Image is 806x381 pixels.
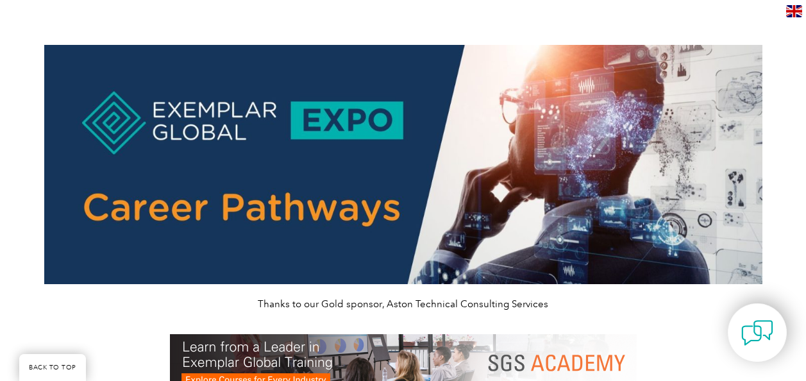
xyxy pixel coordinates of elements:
img: career pathways [44,45,762,284]
img: contact-chat.png [741,317,773,349]
a: BACK TO TOP [19,354,86,381]
p: Thanks to our Gold sponsor, Aston Technical Consulting Services [44,297,762,311]
img: en [786,5,802,17]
